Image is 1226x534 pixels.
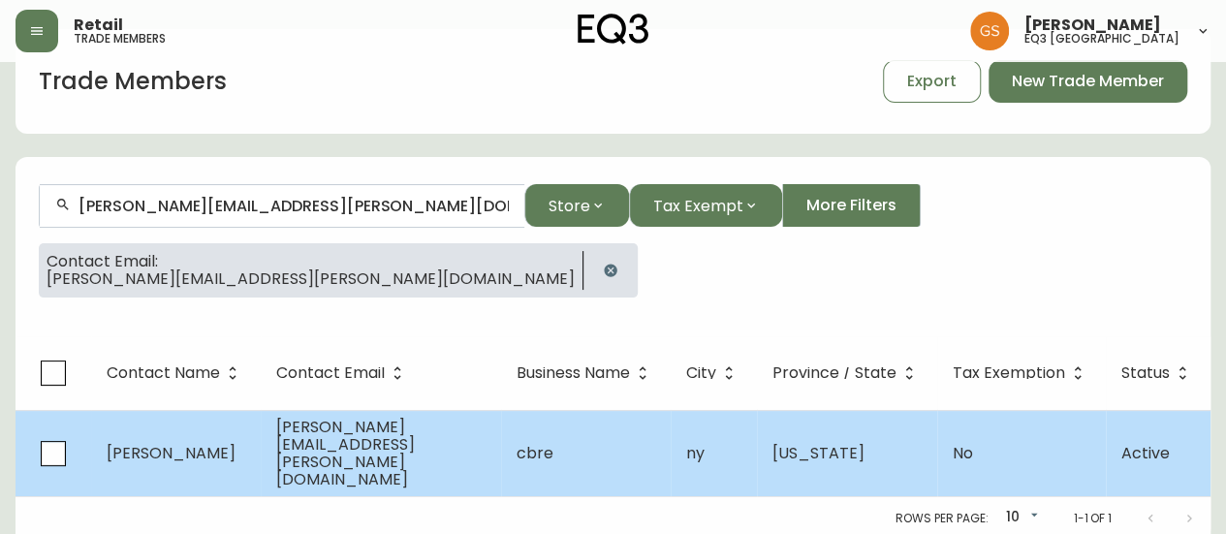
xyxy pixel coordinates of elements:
[989,60,1187,103] button: New Trade Member
[995,502,1042,534] div: 10
[1024,33,1179,45] h5: eq3 [GEOGRAPHIC_DATA]
[772,367,896,379] span: Province / State
[107,367,220,379] span: Contact Name
[276,367,385,379] span: Contact Email
[517,364,655,382] span: Business Name
[953,364,1090,382] span: Tax Exemption
[74,17,123,33] span: Retail
[517,367,630,379] span: Business Name
[686,367,716,379] span: City
[47,253,575,270] span: Contact Email:
[524,184,629,227] button: Store
[276,364,410,382] span: Contact Email
[74,33,166,45] h5: trade members
[1012,71,1164,92] span: New Trade Member
[1121,442,1170,464] span: Active
[39,65,227,98] h1: Trade Members
[970,12,1009,50] img: 6b403d9c54a9a0c30f681d41f5fc2571
[1024,17,1161,33] span: [PERSON_NAME]
[1121,367,1170,379] span: Status
[629,184,782,227] button: Tax Exempt
[953,367,1065,379] span: Tax Exemption
[276,416,415,490] span: [PERSON_NAME][EMAIL_ADDRESS][PERSON_NAME][DOMAIN_NAME]
[782,184,921,227] button: More Filters
[907,71,957,92] span: Export
[1121,364,1195,382] span: Status
[578,14,649,45] img: logo
[107,364,245,382] span: Contact Name
[896,510,988,527] p: Rows per page:
[1073,510,1112,527] p: 1-1 of 1
[686,442,705,464] span: ny
[47,270,575,288] span: [PERSON_NAME][EMAIL_ADDRESS][PERSON_NAME][DOMAIN_NAME]
[107,442,236,464] span: [PERSON_NAME]
[653,194,743,218] span: Tax Exempt
[517,442,553,464] span: cbre
[79,197,509,215] input: Search
[549,194,590,218] span: Store
[772,442,864,464] span: [US_STATE]
[806,195,896,216] span: More Filters
[772,364,922,382] span: Province / State
[953,442,973,464] span: No
[686,364,741,382] span: City
[883,60,981,103] button: Export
